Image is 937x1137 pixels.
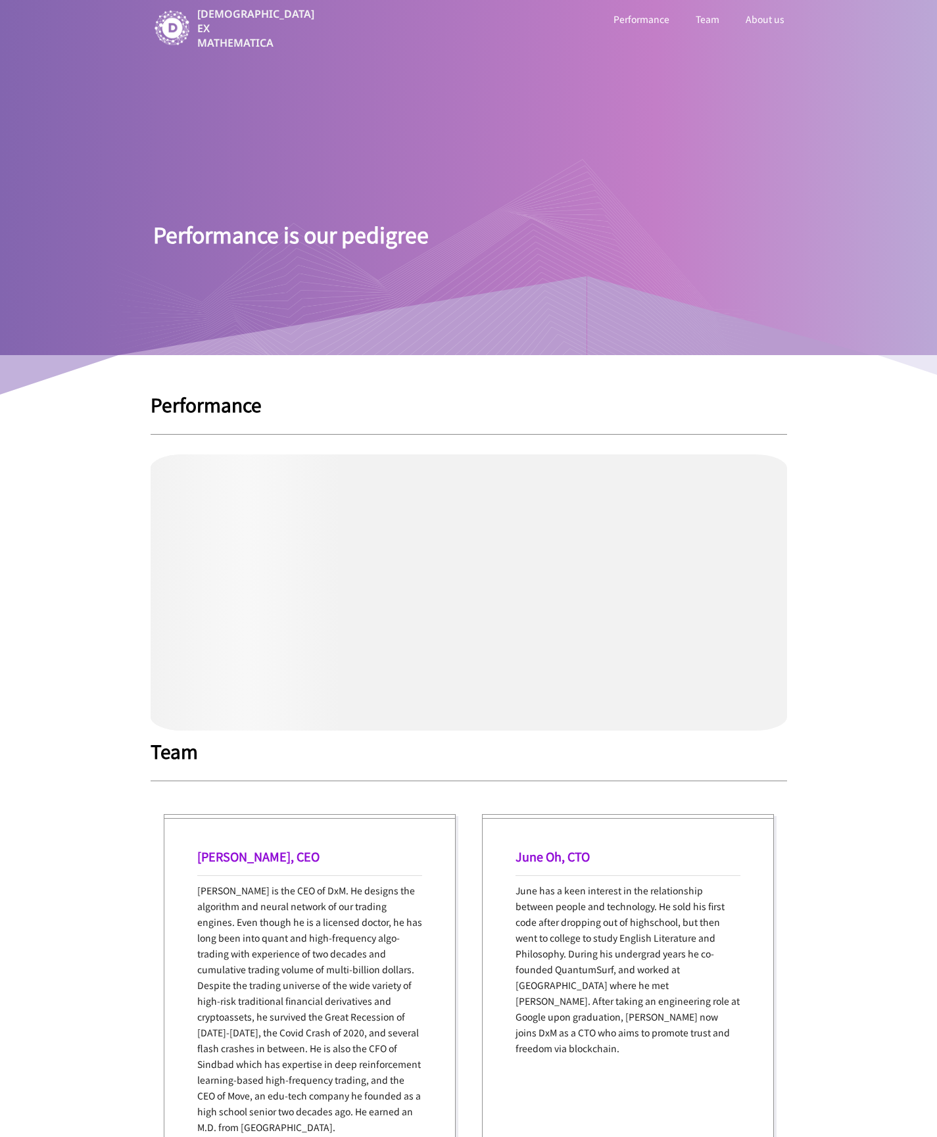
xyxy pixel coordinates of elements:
[693,11,722,28] a: Team
[611,11,672,28] a: Performance
[197,848,422,865] h1: [PERSON_NAME], CEO
[516,848,740,865] h1: June Oh, CTO
[743,11,787,28] a: About us
[197,7,317,50] p: [DEMOGRAPHIC_DATA] EX MATHEMATICA
[197,883,422,1135] p: [PERSON_NAME] is the CEO of DxM. He designs the algorithm and neural network of our trading engin...
[151,395,787,414] h1: Performance
[153,9,191,47] img: image
[516,883,740,1056] p: June has a keen interest in the relationship between people and technology. He sold his first cod...
[151,741,787,761] h1: Team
